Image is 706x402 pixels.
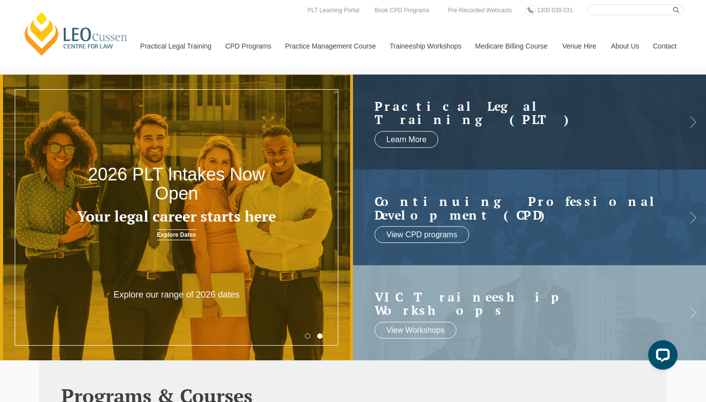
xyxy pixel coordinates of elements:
[375,290,665,317] a: VIC Traineeship Workshops
[305,333,310,339] button: 1
[375,99,665,126] h2: Practical Legal Training (PLT)
[640,336,681,377] iframe: LiveChat chat widget
[375,195,665,222] a: Continuing ProfessionalDevelopment (CPD)
[317,333,323,339] button: 2
[106,289,247,301] p: Explore our range of 2026 dates
[375,131,438,148] a: Learn More
[375,322,456,338] a: View Workshops
[375,99,665,126] a: Practical LegalTraining (PLT)
[375,195,665,222] h2: Continuing Professional Development (CPD)
[375,226,469,243] a: View CPD programs
[71,165,282,203] h2: 2026 PLT Intakes Now Open
[71,208,282,225] h3: Your legal career starts here
[157,229,196,240] a: Explore Dates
